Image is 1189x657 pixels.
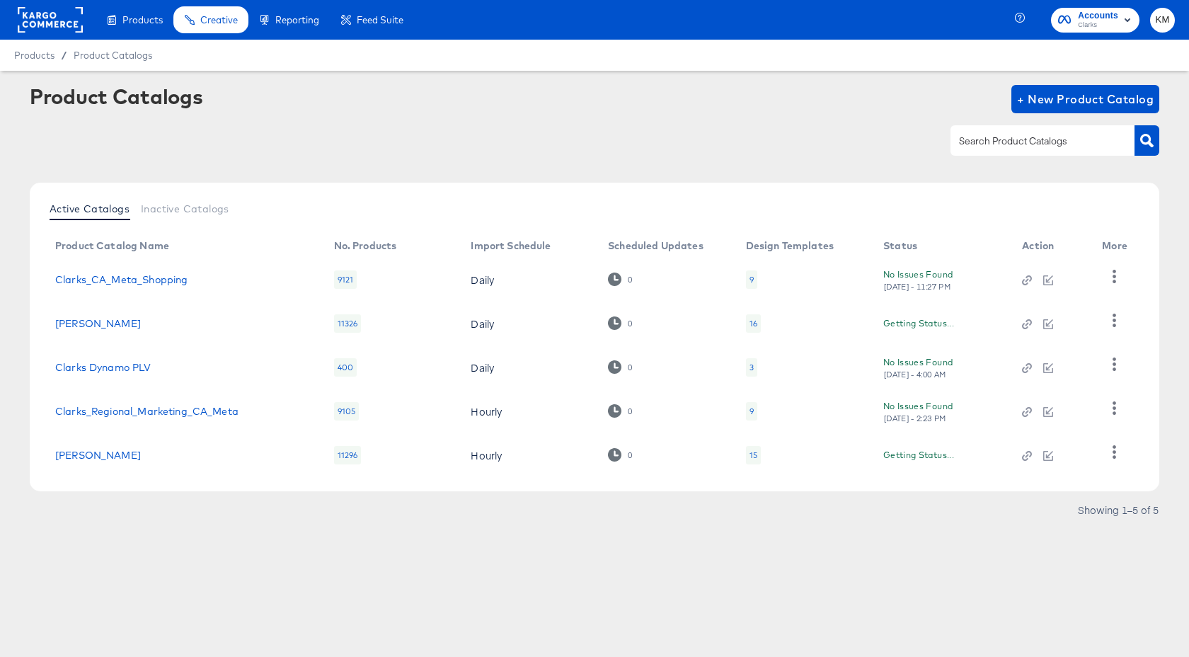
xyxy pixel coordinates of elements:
[627,362,633,372] div: 0
[459,389,597,433] td: Hourly
[608,404,633,418] div: 0
[1017,89,1154,109] span: + New Product Catalog
[608,448,633,462] div: 0
[627,275,633,285] div: 0
[608,273,633,286] div: 0
[1011,235,1091,258] th: Action
[1078,8,1118,23] span: Accounts
[627,406,633,416] div: 0
[334,446,362,464] div: 11296
[746,446,761,464] div: 15
[55,274,188,285] a: Clarks_CA_Meta_Shopping
[1077,505,1159,515] div: Showing 1–5 of 5
[459,345,597,389] td: Daily
[749,406,754,417] div: 9
[746,314,761,333] div: 16
[334,402,360,421] div: 9105
[749,318,757,329] div: 16
[956,133,1107,149] input: Search Product Catalogs
[334,240,397,251] div: No. Products
[357,14,403,25] span: Feed Suite
[1011,85,1159,113] button: + New Product Catalog
[608,360,633,374] div: 0
[749,274,754,285] div: 9
[50,203,130,215] span: Active Catalogs
[459,258,597,302] td: Daily
[749,362,754,373] div: 3
[74,50,152,61] a: Product Catalogs
[55,362,151,373] a: Clarks Dynamo PLV
[55,318,141,329] a: [PERSON_NAME]
[141,203,229,215] span: Inactive Catalogs
[746,402,757,421] div: 9
[30,85,202,108] div: Product Catalogs
[55,240,169,251] div: Product Catalog Name
[627,450,633,460] div: 0
[872,235,1011,258] th: Status
[746,358,757,377] div: 3
[608,316,633,330] div: 0
[471,240,551,251] div: Import Schedule
[627,319,633,328] div: 0
[334,358,357,377] div: 400
[1051,8,1139,33] button: AccountsClarks
[54,50,74,61] span: /
[275,14,319,25] span: Reporting
[14,50,54,61] span: Products
[334,314,362,333] div: 11326
[1091,235,1144,258] th: More
[459,302,597,345] td: Daily
[1150,8,1175,33] button: KM
[122,14,163,25] span: Products
[608,240,703,251] div: Scheduled Updates
[334,270,357,289] div: 9121
[200,14,238,25] span: Creative
[749,450,757,461] div: 15
[746,270,757,289] div: 9
[1156,12,1169,28] span: KM
[55,450,141,461] a: [PERSON_NAME]
[746,240,834,251] div: Design Templates
[459,433,597,477] td: Hourly
[55,406,239,417] a: Clarks_Regional_Marketing_CA_Meta
[1078,20,1118,31] span: Clarks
